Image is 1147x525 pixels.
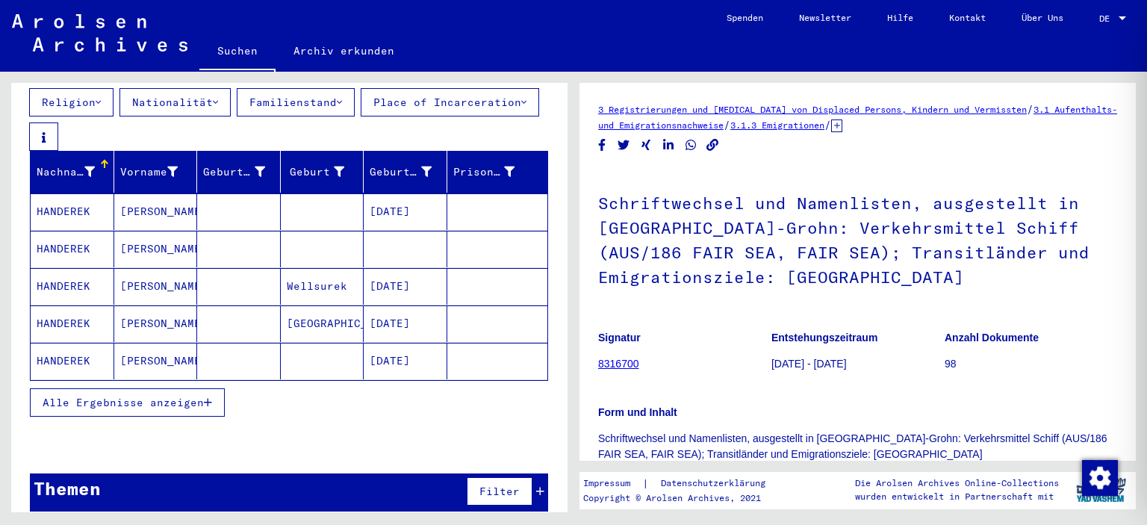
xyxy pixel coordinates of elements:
b: Signatur [598,332,641,344]
a: 3.1.3 Emigrationen [730,119,824,131]
a: Impressum [583,476,642,491]
div: Geburt‏ [287,160,364,184]
span: Alle Ergebnisse anzeigen [43,396,204,409]
div: Prisoner # [453,160,534,184]
mat-cell: [PERSON_NAME] [114,193,198,230]
div: Geburtsname [203,160,284,184]
mat-cell: HANDEREK [31,268,114,305]
span: / [724,118,730,131]
div: Vorname [120,160,197,184]
img: Zustimmung ändern [1082,460,1118,496]
p: Schriftwechsel und Namenlisten, ausgestellt in [GEOGRAPHIC_DATA]-Grohn: Verkehrsmittel Schiff (AU... [598,431,1117,462]
mat-header-cell: Geburt‏ [281,151,364,193]
mat-cell: [DATE] [364,305,447,342]
mat-cell: [GEOGRAPHIC_DATA] [281,305,364,342]
div: Prisoner # [453,164,515,180]
mat-header-cell: Geburtsname [197,151,281,193]
mat-cell: [DATE] [364,193,447,230]
p: Die Arolsen Archives Online-Collections [855,476,1059,490]
button: Filter [467,477,532,506]
mat-cell: [PERSON_NAME] [114,343,198,379]
h1: Schriftwechsel und Namenlisten, ausgestellt in [GEOGRAPHIC_DATA]-Grohn: Verkehrsmittel Schiff (AU... [598,169,1117,308]
mat-cell: [PERSON_NAME] [114,268,198,305]
a: 3 Registrierungen und [MEDICAL_DATA] von Displaced Persons, Kindern und Vermissten [598,104,1027,115]
mat-cell: HANDEREK [31,193,114,230]
a: 8316700 [598,358,639,370]
mat-cell: [PERSON_NAME] [114,305,198,342]
div: Geburtsdatum [370,160,450,184]
button: Share on WhatsApp [683,136,699,155]
mat-cell: [DATE] [364,343,447,379]
button: Place of Incarceration [361,88,539,117]
div: Geburtsname [203,164,265,180]
b: Form und Inhalt [598,406,677,418]
mat-cell: Wellsurek [281,268,364,305]
mat-header-cell: Vorname [114,151,198,193]
button: Share on Twitter [616,136,632,155]
div: Geburtsdatum [370,164,432,180]
img: Arolsen_neg.svg [12,14,187,52]
button: Share on LinkedIn [661,136,677,155]
mat-cell: HANDEREK [31,343,114,379]
mat-cell: [DATE] [364,268,447,305]
b: Anzahl Dokumente [945,332,1039,344]
div: Geburt‏ [287,164,345,180]
span: Filter [479,485,520,498]
img: yv_logo.png [1073,471,1129,509]
span: / [1027,102,1033,116]
div: | [583,476,783,491]
mat-cell: HANDEREK [31,231,114,267]
mat-header-cell: Geburtsdatum [364,151,447,193]
p: 98 [945,356,1117,372]
p: wurden entwickelt in Partnerschaft mit [855,490,1059,503]
mat-cell: HANDEREK [31,305,114,342]
b: Entstehungszeitraum [771,332,877,344]
span: / [824,118,831,131]
p: [DATE] - [DATE] [771,356,944,372]
div: Themen [34,475,101,502]
span: DE [1099,13,1116,24]
a: Suchen [199,33,276,72]
button: Share on Facebook [594,136,610,155]
button: Copy link [705,136,721,155]
button: Nationalität [119,88,231,117]
p: Copyright © Arolsen Archives, 2021 [583,491,783,505]
mat-header-cell: Prisoner # [447,151,548,193]
mat-header-cell: Nachname [31,151,114,193]
a: Archiv erkunden [276,33,412,69]
button: Familienstand [237,88,355,117]
mat-cell: [PERSON_NAME] [114,231,198,267]
button: Alle Ergebnisse anzeigen [30,388,225,417]
div: Vorname [120,164,178,180]
a: Datenschutzerklärung [649,476,783,491]
button: Share on Xing [638,136,654,155]
div: Nachname [37,160,114,184]
div: Nachname [37,164,95,180]
button: Religion [29,88,114,117]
